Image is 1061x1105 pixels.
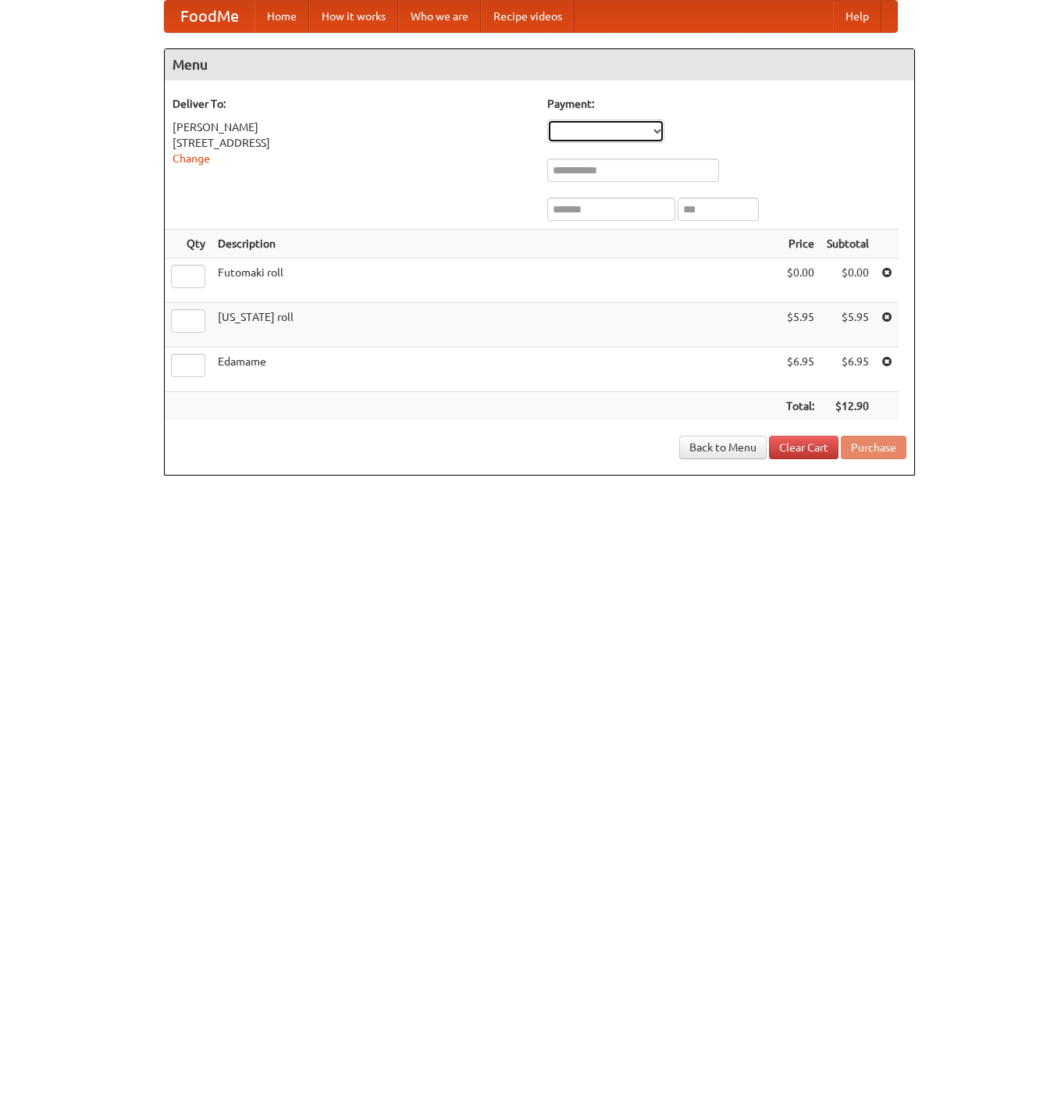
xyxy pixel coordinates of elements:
th: Qty [165,230,212,258]
td: $6.95 [780,348,821,392]
td: [US_STATE] roll [212,303,780,348]
a: Clear Cart [769,436,838,459]
a: Back to Menu [679,436,767,459]
td: $5.95 [821,303,875,348]
a: Help [833,1,881,32]
div: [PERSON_NAME] [173,119,532,135]
a: How it works [309,1,398,32]
div: [STREET_ADDRESS] [173,135,532,151]
td: $6.95 [821,348,875,392]
a: Change [173,152,210,165]
td: $0.00 [821,258,875,303]
h5: Deliver To: [173,96,532,112]
td: Edamame [212,348,780,392]
th: Total: [780,392,821,421]
a: Home [255,1,309,32]
th: $12.90 [821,392,875,421]
h5: Payment: [547,96,906,112]
button: Purchase [841,436,906,459]
a: Who we are [398,1,481,32]
td: $5.95 [780,303,821,348]
h4: Menu [165,49,914,80]
a: FoodMe [165,1,255,32]
td: Futomaki roll [212,258,780,303]
th: Price [780,230,821,258]
a: Recipe videos [481,1,575,32]
th: Description [212,230,780,258]
th: Subtotal [821,230,875,258]
td: $0.00 [780,258,821,303]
